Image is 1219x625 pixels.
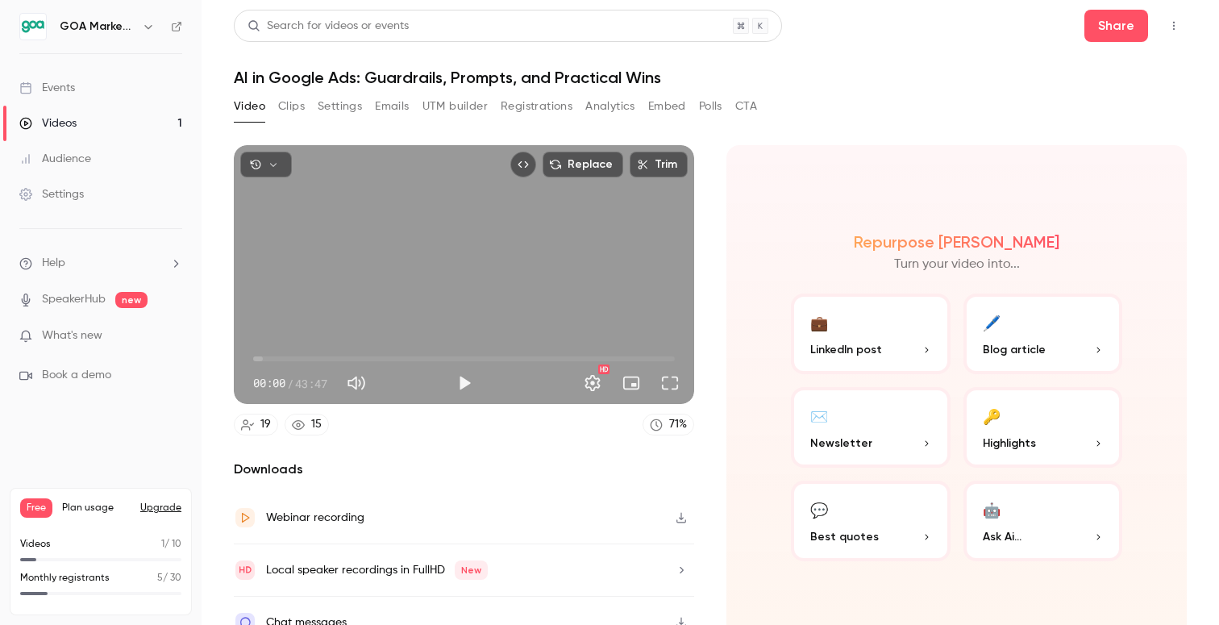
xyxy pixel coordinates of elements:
a: SpeakerHub [42,291,106,308]
div: 19 [260,416,271,433]
div: 00:00 [253,375,327,392]
span: 43:47 [295,375,327,392]
div: 🤖 [983,497,1001,522]
p: Turn your video into... [894,255,1020,274]
div: Search for videos or events [248,18,409,35]
span: Ask Ai... [983,528,1021,545]
div: Videos [19,115,77,131]
div: 💼 [810,310,828,335]
p: / 30 [157,571,181,585]
div: Webinar recording [266,508,364,527]
li: help-dropdown-opener [19,255,182,272]
button: Turn on miniplayer [615,367,647,399]
button: Share [1084,10,1148,42]
p: / 10 [161,537,181,552]
span: 1 [161,540,164,549]
div: 🖊️ [983,310,1001,335]
button: 💬Best quotes [791,481,951,561]
div: HD [598,365,609,374]
span: What's new [42,327,102,344]
h6: GOA Marketing [60,19,135,35]
div: Settings [19,186,84,202]
button: ✉️Newsletter [791,387,951,468]
button: UTM builder [422,94,488,119]
span: LinkedIn post [810,341,882,358]
button: CTA [735,94,757,119]
button: Replace [543,152,623,177]
div: Events [19,80,75,96]
span: 5 [157,573,163,583]
img: GOA Marketing [20,14,46,40]
p: Monthly registrants [20,571,110,585]
button: Emails [375,94,409,119]
span: 00:00 [253,375,285,392]
button: Play [448,367,481,399]
button: Mute [340,367,372,399]
iframe: Noticeable Trigger [163,329,182,344]
span: Free [20,498,52,518]
span: Highlights [983,435,1036,452]
button: 🤖Ask Ai... [963,481,1123,561]
a: 15 [285,414,329,435]
button: Upgrade [140,502,181,515]
span: Newsletter [810,435,872,452]
span: New [455,560,488,580]
a: 71% [643,414,694,435]
h2: Repurpose [PERSON_NAME] [854,232,1059,252]
a: 19 [234,414,278,435]
span: Book a demo [42,367,111,384]
button: 🖊️Blog article [963,294,1123,374]
h1: AI in Google Ads: Guardrails, Prompts, and Practical Wins [234,68,1187,87]
button: Settings [318,94,362,119]
button: Trim [630,152,688,177]
button: Top Bar Actions [1161,13,1187,39]
div: 15 [311,416,322,433]
div: ✉️ [810,403,828,428]
button: Settings [576,367,609,399]
div: Local speaker recordings in FullHD [266,560,488,580]
div: 💬 [810,497,828,522]
p: Videos [20,537,51,552]
span: Best quotes [810,528,879,545]
span: new [115,292,148,308]
h2: Downloads [234,460,694,479]
button: Clips [278,94,305,119]
button: Video [234,94,265,119]
button: Polls [699,94,722,119]
span: Help [42,255,65,272]
button: 🔑Highlights [963,387,1123,468]
div: Audience [19,151,91,167]
button: Embed video [510,152,536,177]
button: Embed [648,94,686,119]
button: Registrations [501,94,572,119]
span: Blog article [983,341,1046,358]
div: 71 % [669,416,687,433]
button: 💼LinkedIn post [791,294,951,374]
span: / [287,375,293,392]
div: 🔑 [983,403,1001,428]
button: Analytics [585,94,635,119]
button: Full screen [654,367,686,399]
span: Plan usage [62,502,131,515]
